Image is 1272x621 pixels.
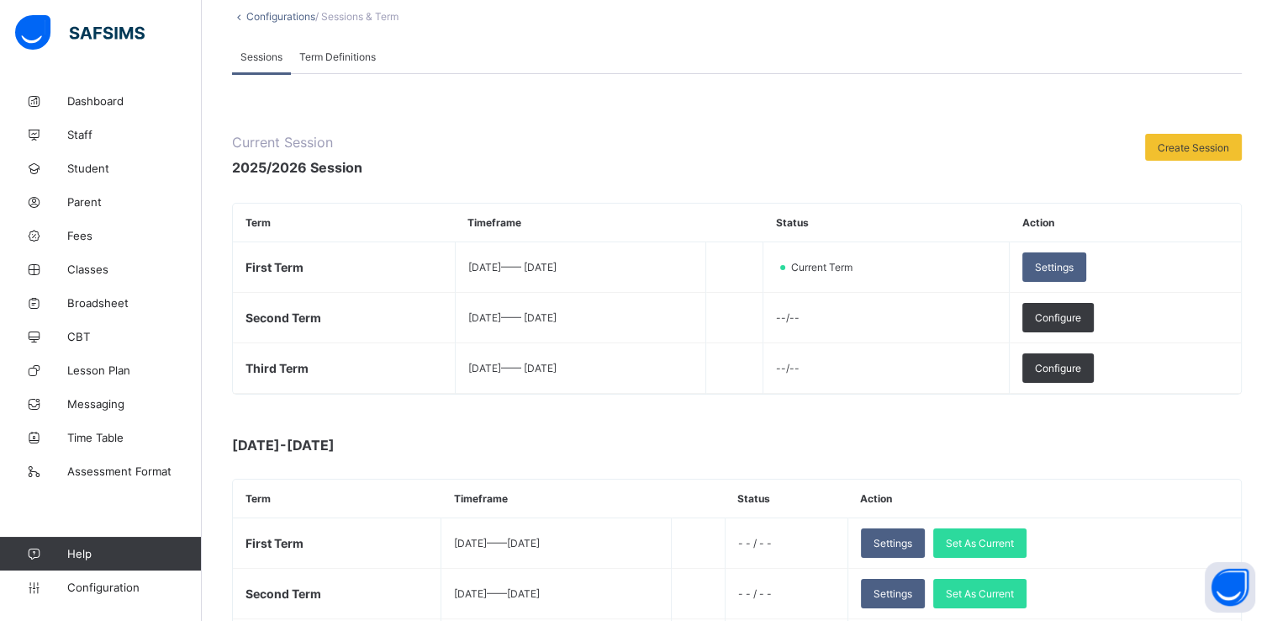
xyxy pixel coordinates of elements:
[232,159,362,176] span: 2025/2026 Session
[233,480,441,518] th: Term
[874,537,912,549] span: Settings
[67,464,202,478] span: Assessment Format
[67,263,202,276] span: Classes
[15,15,145,50] img: safsims
[946,587,1014,600] span: Set As Current
[1205,562,1255,613] button: Open asap
[763,204,1010,242] th: Status
[299,50,376,63] span: Term Definitions
[67,229,202,242] span: Fees
[67,128,202,141] span: Staff
[1158,141,1229,154] span: Create Session
[468,261,557,273] span: [DATE] —— [DATE]
[468,311,557,324] span: [DATE] —— [DATE]
[245,586,321,601] span: Second Term
[441,480,672,518] th: Timeframe
[67,397,202,411] span: Messaging
[454,537,540,549] span: [DATE] —— [DATE]
[738,537,772,549] span: - - / - -
[232,437,568,454] span: [DATE]-[DATE]
[67,547,201,560] span: Help
[468,362,557,374] span: [DATE] —— [DATE]
[67,195,202,209] span: Parent
[315,10,398,23] span: / Sessions & Term
[1035,362,1081,374] span: Configure
[789,261,863,273] span: Current Term
[67,431,202,444] span: Time Table
[67,94,202,108] span: Dashboard
[454,587,540,600] span: [DATE] —— [DATE]
[67,162,202,175] span: Student
[232,134,362,151] span: Current Session
[245,260,303,274] span: First Term
[245,536,303,550] span: First Term
[1035,311,1081,324] span: Configure
[240,50,282,63] span: Sessions
[946,537,1014,549] span: Set As Current
[874,587,912,600] span: Settings
[245,361,309,375] span: Third Term
[763,343,1010,394] td: --/--
[763,293,1010,343] td: --/--
[455,204,705,242] th: Timeframe
[725,480,847,518] th: Status
[1035,261,1074,273] span: Settings
[67,330,202,343] span: CBT
[246,10,315,23] a: Configurations
[738,587,772,600] span: - - / - -
[847,480,1241,518] th: Action
[245,310,321,325] span: Second Term
[67,581,201,594] span: Configuration
[67,364,202,377] span: Lesson Plan
[67,296,202,310] span: Broadsheet
[233,204,455,242] th: Term
[1010,204,1241,242] th: Action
